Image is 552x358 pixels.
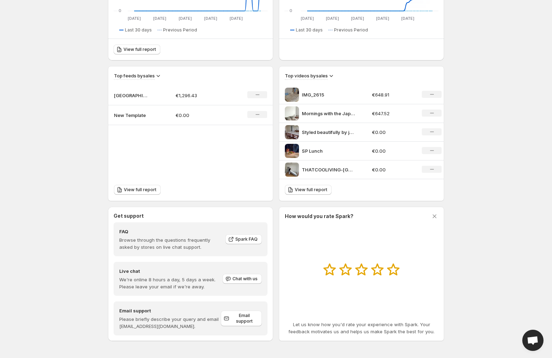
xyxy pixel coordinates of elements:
p: [GEOGRAPHIC_DATA] Bed Feed [114,92,149,99]
span: Last 30 days [125,27,152,33]
h4: FAQ [119,228,220,235]
span: View full report [295,187,327,193]
p: New Template [114,112,149,119]
text: 0 [119,8,121,13]
span: Email support [231,313,258,324]
img: THATCOOLIVING-JAPAN-BED-KARUP [285,163,299,177]
p: SP Lunch [302,147,355,154]
span: Previous Period [334,27,368,33]
p: Please briefly describe your query and email [EMAIL_ADDRESS][DOMAIN_NAME]. [119,316,221,330]
text: [DATE] [204,16,217,21]
img: Mornings with the Japan Bed [285,106,299,121]
span: Spark FAQ [235,236,258,242]
text: [DATE] [179,16,192,21]
text: [DATE] [401,16,414,21]
p: Browse through the questions frequently asked by stores on live chat support. [119,236,220,251]
img: Styled beautifully by julesbyjules this Chandigarh-inspired dining set is made for long dinners a... [285,125,299,139]
h3: Get support [114,212,144,219]
text: [DATE] [326,16,339,21]
p: IMG_2615 [302,91,355,98]
h3: How would you rate Spark? [285,213,353,220]
button: Chat with us [223,274,262,284]
h3: Top videos by sales [285,72,328,79]
a: Open chat [522,330,544,351]
img: SP Lunch [285,144,299,158]
a: View full report [114,45,160,54]
text: [DATE] [376,16,389,21]
text: [DATE] [230,16,243,21]
p: €0.00 [372,129,414,136]
text: [DATE] [351,16,364,21]
p: We're online 8 hours a day, 5 days a week. Please leave your email if we're away. [119,276,222,290]
span: View full report [123,47,156,52]
span: Previous Period [163,27,197,33]
span: View full report [124,187,156,193]
h4: Email support [119,307,221,314]
p: €0.00 [372,147,414,154]
p: €647.52 [372,110,414,117]
p: €0.00 [176,112,226,119]
h4: Live chat [119,268,222,275]
a: View full report [114,185,161,195]
p: THATCOOLIVING-[GEOGRAPHIC_DATA]-BED-KARUP [302,166,355,173]
text: [DATE] [301,16,314,21]
p: Let us know how you'd rate your experience with Spark. Your feedback motivates us and helps us ma... [285,321,438,335]
text: [DATE] [153,16,166,21]
text: 0 [289,8,292,13]
span: Last 30 days [296,27,323,33]
p: €648.91 [372,91,414,98]
span: Chat with us [232,276,258,282]
text: [DATE] [128,16,141,21]
img: IMG_2615 [285,88,299,102]
h3: Top feeds by sales [114,72,155,79]
a: Spark FAQ [225,234,262,244]
p: Mornings with the Japan Bed [302,110,355,117]
p: €1,296.43 [176,92,226,99]
a: View full report [285,185,332,195]
p: €0.00 [372,166,414,173]
p: Styled beautifully by julesbyjules this [GEOGRAPHIC_DATA]-inspired dining set is made for long di... [302,129,355,136]
a: Email support [221,311,262,326]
